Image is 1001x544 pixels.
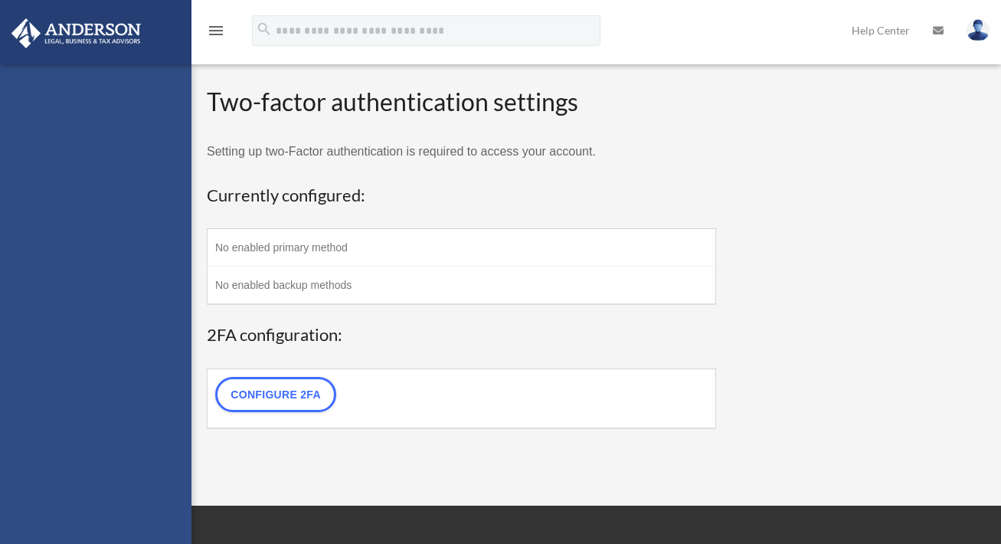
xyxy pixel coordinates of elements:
[215,377,336,412] a: Configure 2FA
[967,19,990,41] img: User Pic
[207,85,716,120] h2: Two-factor authentication settings
[207,141,716,162] p: Setting up two-Factor authentication is required to access your account.
[207,184,716,208] h3: Currently configured:
[208,229,716,267] td: No enabled primary method
[207,27,225,40] a: menu
[207,21,225,40] i: menu
[256,21,273,38] i: search
[207,323,716,347] h3: 2FA configuration:
[7,18,146,48] img: Anderson Advisors Platinum Portal
[208,267,716,305] td: No enabled backup methods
